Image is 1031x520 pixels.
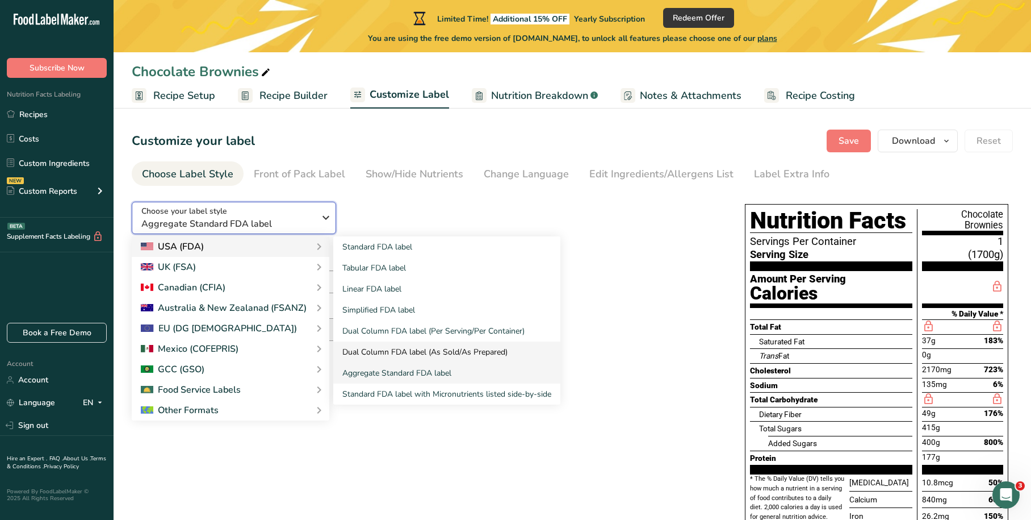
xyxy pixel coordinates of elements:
span: Recipe Builder [259,88,328,103]
div: Edit Ingredients/Allergens List [589,167,734,182]
div: Nutrition Facts [750,209,917,235]
div: Food Service Labels [141,383,241,397]
span: 6% [993,380,1003,389]
a: Aggregate Standard FDA label [333,363,560,384]
span: 723% [984,365,1003,374]
a: Tabular FDA label [333,257,560,278]
span: Sodium [750,381,778,390]
a: Customize Label [350,82,449,109]
div: Amount Per Serving [750,276,912,283]
span: 1 (1700g) [922,235,1003,261]
span: Redeem Offer [673,12,724,24]
div: Choose Label Style [142,167,233,182]
div: Canadian (CFIA) [141,281,225,294]
span: 400g [922,436,940,448]
a: Simplified FDA label [333,299,560,321]
i: Trans [759,351,778,360]
span: Serving Size [750,248,808,261]
span: 60% [988,494,1003,506]
span: 183% [984,336,1003,345]
a: About Us . [63,455,90,463]
a: FAQ . [49,455,63,463]
div: GCC (GSO) [141,363,204,376]
div: EU (DG [DEMOGRAPHIC_DATA]) [141,322,297,335]
span: 37g [922,335,936,347]
span: 177g [922,451,940,463]
div: UK (FSA) [141,260,196,274]
span: Servings Per Container [750,235,912,248]
a: Notes & Attachments [621,83,741,109]
div: NEW [7,177,24,184]
div: Chocolate Brownies [917,209,1003,235]
a: Standard FDA label with Micronutrients listed side-by-side [333,384,560,405]
div: % Daily Value * [917,308,1003,320]
h1: Customize your label [132,132,255,151]
a: Recipe Builder [238,83,328,109]
div: BETA [7,223,25,230]
button: Reset [965,130,1013,152]
span: 3 [1016,481,1025,490]
span: Customize Label [370,87,449,102]
span: Subscribe Now [30,62,85,74]
div: Custom Reports [7,185,77,197]
button: Save [827,130,871,152]
span: plans [757,33,777,44]
div: Other Formats [141,403,219,417]
span: 50% [988,477,1003,489]
span: 49g [922,407,936,419]
span: Total Fat [750,322,781,331]
span: Calcium [849,494,877,506]
a: Hire an Expert . [7,455,47,463]
span: Additional 15% OFF [491,14,569,24]
span: Recipe Costing [786,88,855,103]
a: Book a Free Demo [7,323,107,343]
span: Cholesterol [750,366,791,375]
div: Label Extra Info [754,167,829,182]
a: Terms & Conditions . [7,455,106,471]
iframe: Intercom live chat [992,481,1020,509]
span: 800% [984,438,1003,447]
span: Fat [759,351,789,360]
div: Powered By FoodLabelMaker © 2025 All Rights Reserved [7,488,107,502]
span: Reset [976,134,1001,148]
span: 135mg [922,378,947,390]
div: EN [83,396,107,410]
div: 10.8mcg [922,476,988,490]
span: 2170mg [922,364,952,376]
span: 0g [922,349,931,361]
div: Change Language [484,167,569,182]
div: Australia & New Zealanad (FSANZ) [141,301,307,315]
span: 176% [984,409,1003,418]
span: Download [892,134,935,148]
span: [MEDICAL_DATA] [849,477,909,489]
a: Linear FDA label [333,278,560,299]
span: Added Sugars [768,439,817,448]
div: Chocolate Brownies [132,61,273,82]
span: Saturated Fat [759,337,804,346]
a: Recipe Costing [764,83,855,109]
div: Mexico (COFEPRIS) [141,342,238,356]
button: Subscribe Now [7,58,107,78]
a: Dual Column FDA label (As Sold/As Prepared) [333,342,560,363]
button: Choose your label style Aggregate Standard FDA label [132,202,336,234]
div: Calories [750,283,912,303]
span: Total Carbohydrate [750,395,818,404]
a: Language [7,393,55,413]
span: 415g [922,422,940,434]
img: 2Q== [141,365,153,373]
span: Protein [750,454,776,463]
button: Download [878,130,958,152]
div: 840mg [922,493,988,507]
span: Save [839,134,859,148]
a: Standard FDA label [333,236,560,257]
a: Recipe Setup [132,83,215,109]
div: Front of Pack Label [254,167,345,182]
span: Notes & Attachments [640,88,741,103]
span: Yearly Subscription [574,14,645,24]
button: Redeem Offer [663,8,734,28]
span: Dietary Fiber [759,410,802,419]
div: USA (FDA) [141,240,204,253]
a: Dual Column FDA label (Per Serving/Per Container) [333,321,560,342]
span: Aggregate Standard FDA label [141,217,315,231]
span: Nutrition Breakdown [491,88,588,103]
